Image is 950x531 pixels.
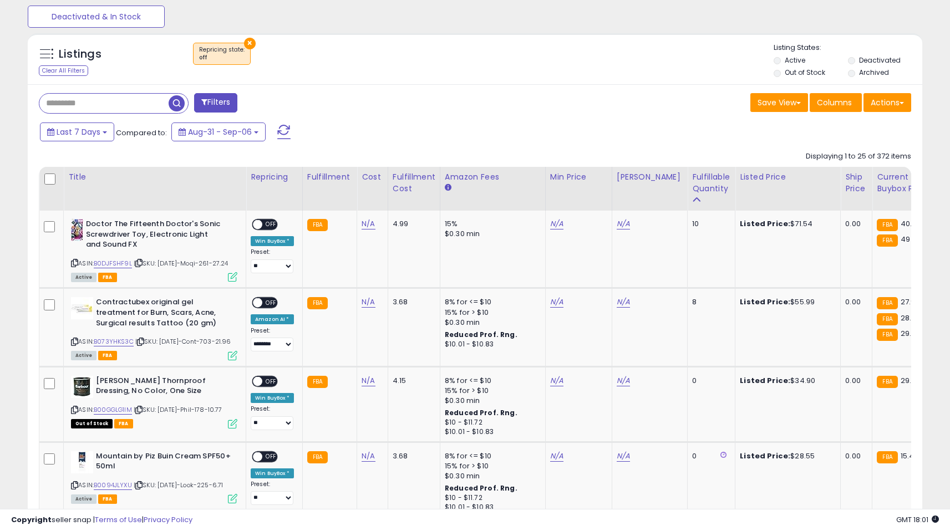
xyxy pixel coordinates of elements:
small: FBA [877,234,897,247]
span: 27.99 [901,297,920,307]
div: $0.30 min [445,396,537,406]
label: Active [785,55,805,65]
img: 31c9Khui-lL._SL40_.jpg [71,297,93,319]
b: Reduced Prof. Rng. [445,330,517,339]
div: Cost [362,171,383,183]
b: [PERSON_NAME] Thornproof Dressing, No Color, One Size [96,376,231,399]
button: Columns [810,93,862,112]
div: 15% [445,219,537,229]
div: ASIN: [71,219,237,280]
span: 15.45 [901,451,919,461]
div: 0 [692,376,727,386]
div: ASIN: [71,297,237,359]
div: 8 [692,297,727,307]
div: 3.68 [393,297,431,307]
span: | SKU: [DATE]-Cont-703-21.96 [135,337,231,346]
b: Mountain by Piz Buin Cream SPF50+ 50ml [96,451,231,474]
span: Compared to: [116,127,167,138]
div: 15% for > $10 [445,461,537,471]
a: B0094JLYXU [94,481,132,490]
div: 0.00 [845,219,863,229]
button: Actions [863,93,911,112]
div: 15% for > $10 [445,386,537,396]
button: Aug-31 - Sep-06 [171,122,266,141]
a: N/A [617,375,630,386]
p: Listing States: [774,43,922,53]
div: Win BuyBox * [251,236,294,246]
div: Min Price [550,171,607,183]
span: FBA [98,494,117,504]
div: $0.30 min [445,471,537,481]
div: Preset: [251,481,294,506]
span: All listings that are currently out of stock and unavailable for purchase on Amazon [71,419,113,428]
b: Reduced Prof. Rng. [445,408,517,417]
span: Columns [817,97,852,108]
small: FBA [307,451,328,463]
div: 0 [692,451,727,461]
div: $10.01 - $10.83 [445,340,537,349]
label: Deactivated [859,55,901,65]
span: | SKU: [DATE]-Moqi-261-27.24 [134,259,228,268]
div: seller snap | | [11,515,192,525]
div: $10 - $11.72 [445,493,537,503]
button: × [244,38,256,49]
div: Current Buybox Price [877,171,934,195]
small: Amazon Fees. [445,183,451,193]
span: FBA [98,273,117,282]
small: FBA [877,451,897,463]
a: N/A [550,218,563,229]
small: FBA [307,297,328,309]
div: Ship Price [845,171,867,195]
div: [PERSON_NAME] [617,171,683,183]
button: Save View [750,93,808,112]
span: 28.99 [901,313,921,323]
div: $0.30 min [445,229,537,239]
span: 29.64 [901,375,921,386]
a: N/A [617,451,630,462]
strong: Copyright [11,514,52,525]
small: FBA [877,329,897,341]
span: All listings currently available for purchase on Amazon [71,351,96,360]
div: Preset: [251,405,294,430]
div: Amazon AI * [251,314,294,324]
button: Deactivated & In Stock [28,6,165,28]
div: $55.99 [740,297,832,307]
div: Amazon Fees [445,171,541,183]
label: Out of Stock [785,68,825,77]
a: N/A [550,297,563,308]
div: $10.01 - $10.83 [445,427,537,437]
a: N/A [550,451,563,462]
span: 40.09 [901,218,921,229]
div: Clear All Filters [39,65,88,76]
small: FBA [877,313,897,325]
div: Displaying 1 to 25 of 372 items [806,151,911,162]
a: N/A [550,375,563,386]
span: FBA [114,419,133,428]
img: 41q+ekmyT9L._SL40_.jpg [71,219,83,241]
div: Win BuyBox * [251,393,294,403]
a: Terms of Use [95,514,142,525]
small: FBA [307,376,328,388]
a: N/A [362,375,375,386]
div: 0.00 [845,376,863,386]
small: FBA [307,219,328,231]
span: 49 [901,234,910,244]
a: B073YHKS3C [94,337,134,346]
a: N/A [362,297,375,308]
div: 4.99 [393,219,431,229]
div: Title [68,171,241,183]
div: 8% for <= $10 [445,297,537,307]
a: Privacy Policy [144,514,192,525]
span: Aug-31 - Sep-06 [188,126,252,137]
small: FBA [877,219,897,231]
b: Doctor The Fifteenth Doctor's Sonic Screwdriver Toy, Electronic Light and Sound FX [86,219,221,253]
div: 15% for > $10 [445,308,537,318]
h5: Listings [59,47,101,62]
b: Listed Price: [740,297,790,307]
a: B00GGLG1IM [94,405,132,415]
div: $34.90 [740,376,832,386]
div: 0.00 [845,451,863,461]
b: Listed Price: [740,375,790,386]
span: FBA [98,351,117,360]
a: B0DJFSHF9L [94,259,132,268]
